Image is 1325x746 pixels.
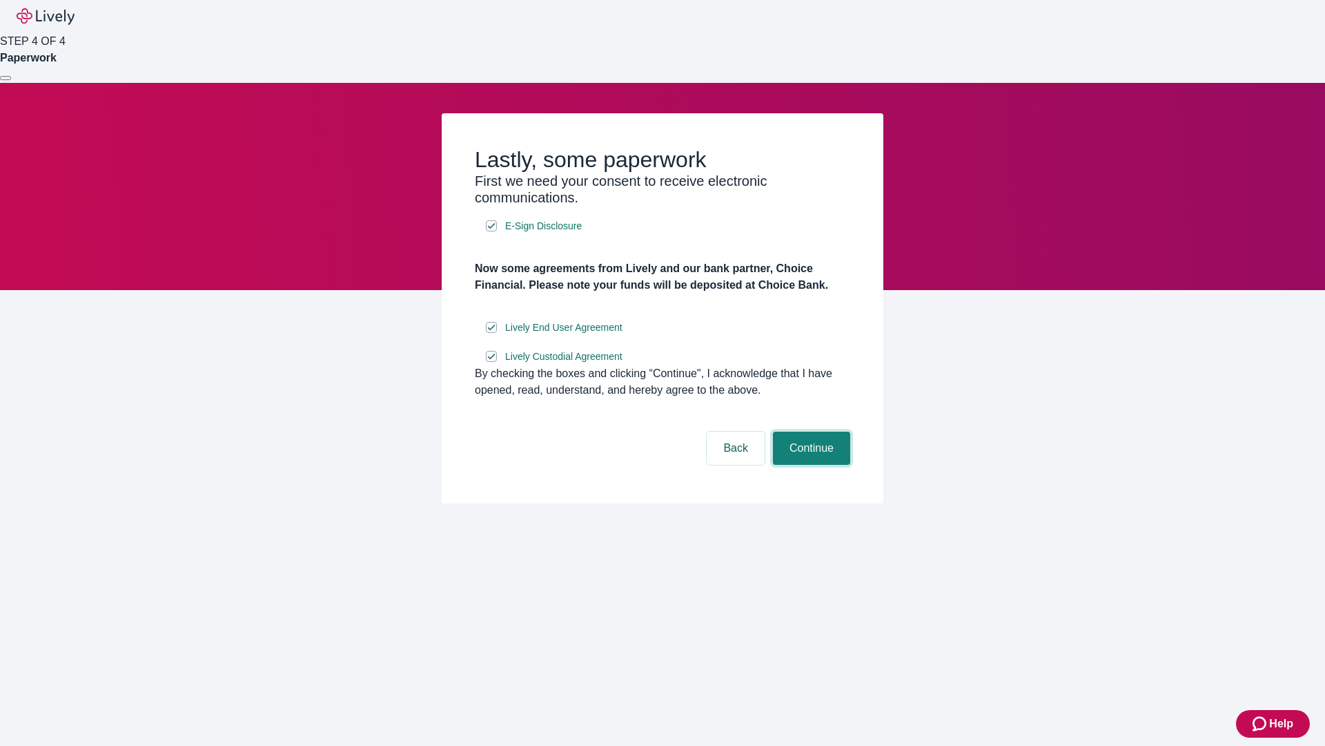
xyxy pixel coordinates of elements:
button: Back [707,432,765,465]
div: By checking the boxes and clicking “Continue", I acknowledge that I have opened, read, understand... [475,365,850,399]
span: Lively Custodial Agreement [505,350,622,364]
span: Lively End User Agreement [505,321,622,335]
span: E-Sign Disclosure [505,219,582,233]
h3: First we need your consent to receive electronic communications. [475,173,850,206]
button: Continue [773,432,850,465]
button: Zendesk support iconHelp [1236,710,1310,738]
svg: Zendesk support icon [1253,716,1269,732]
a: e-sign disclosure document [502,348,625,365]
img: Lively [17,8,75,25]
span: Help [1269,716,1293,732]
a: e-sign disclosure document [502,218,585,235]
a: e-sign disclosure document [502,319,625,336]
h4: Now some agreements from Lively and our bank partner, Choice Financial. Please note your funds wi... [475,260,850,294]
h2: Lastly, some paperwork [475,146,850,173]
